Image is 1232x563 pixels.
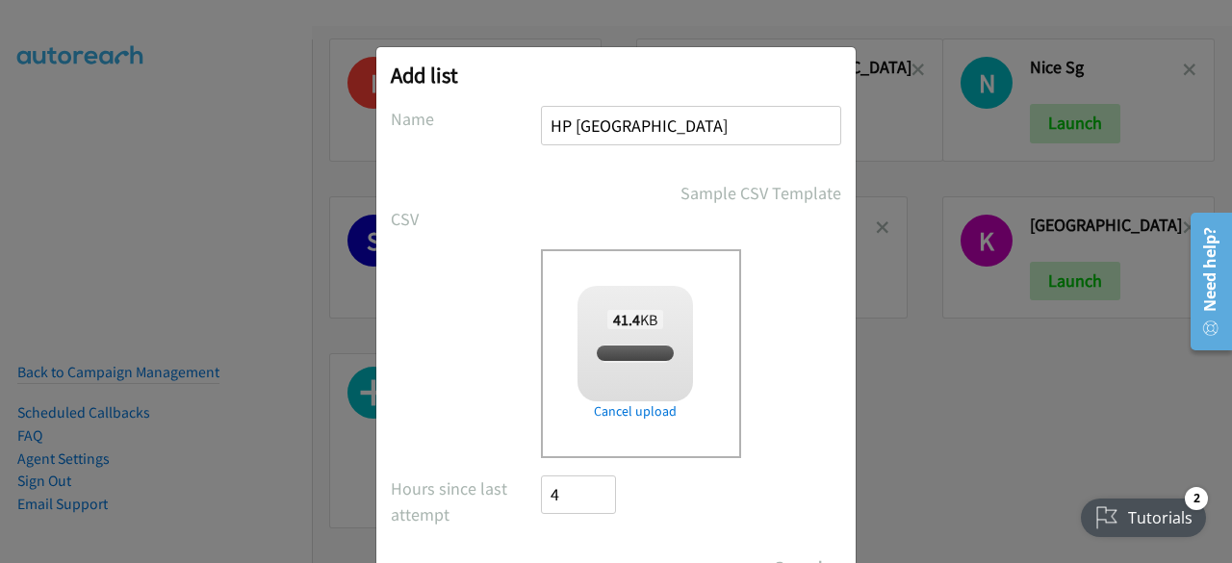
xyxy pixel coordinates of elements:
[607,310,664,329] span: KB
[391,62,841,89] h2: Add list
[391,106,541,132] label: Name
[1177,205,1232,358] iframe: Resource Center
[1069,479,1218,549] iframe: Checklist
[603,345,667,363] span: split_2.csv
[391,206,541,232] label: CSV
[577,401,693,422] a: Cancel upload
[680,180,841,206] a: Sample CSV Template
[613,310,640,329] strong: 41.4
[391,475,541,527] label: Hours since last attempt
